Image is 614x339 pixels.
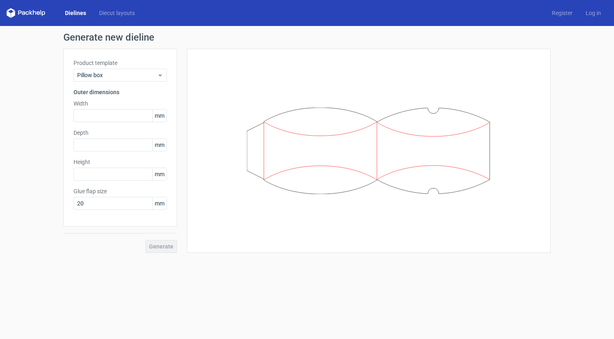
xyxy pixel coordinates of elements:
label: Width [74,99,167,108]
h3: Outer dimensions [74,88,167,96]
span: mm [152,197,166,209]
span: mm [152,110,166,122]
a: Dielines [58,9,93,17]
label: Product template [74,59,167,67]
label: Depth [74,129,167,137]
label: Glue flap size [74,187,167,195]
h1: Generate new dieline [63,32,551,42]
a: Log in [579,9,608,17]
a: Register [545,9,579,17]
label: Height [74,158,167,166]
span: mm [152,139,166,151]
a: Diecut layouts [93,9,141,17]
span: mm [152,168,166,180]
span: Pillow box [77,71,157,79]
